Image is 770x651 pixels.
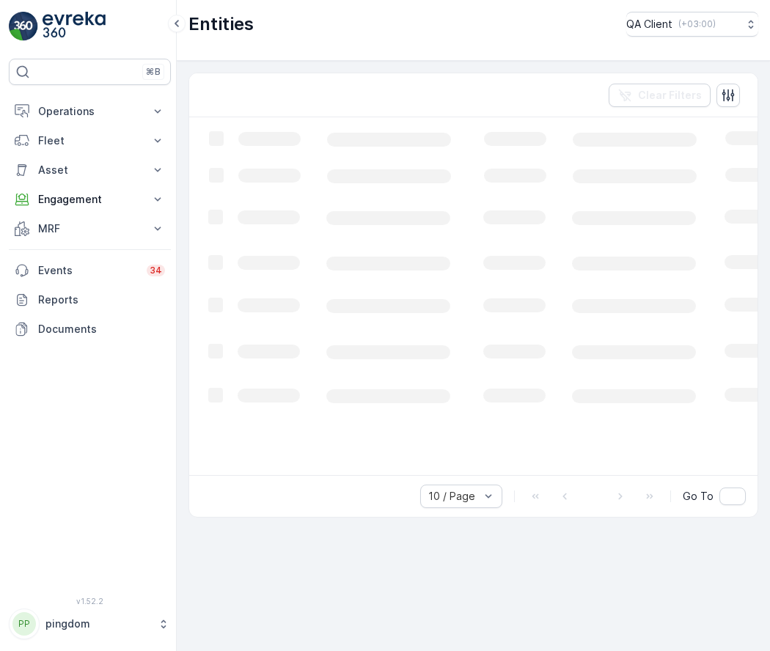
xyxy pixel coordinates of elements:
[38,163,142,177] p: Asset
[683,489,714,504] span: Go To
[9,285,171,315] a: Reports
[43,12,106,41] img: logo_light-DOdMpM7g.png
[38,192,142,207] p: Engagement
[9,315,171,344] a: Documents
[9,126,171,155] button: Fleet
[38,263,138,278] p: Events
[626,17,672,32] p: QA Client
[45,617,150,631] p: pingdom
[150,265,162,276] p: 34
[9,256,171,285] a: Events34
[9,97,171,126] button: Operations
[9,597,171,606] span: v 1.52.2
[9,155,171,185] button: Asset
[9,608,171,639] button: PPpingdom
[609,84,711,107] button: Clear Filters
[146,66,161,78] p: ⌘B
[9,214,171,243] button: MRF
[638,88,702,103] p: Clear Filters
[9,12,38,41] img: logo
[38,293,165,307] p: Reports
[38,322,165,336] p: Documents
[626,12,758,37] button: QA Client(+03:00)
[9,185,171,214] button: Engagement
[12,612,36,636] div: PP
[38,133,142,148] p: Fleet
[678,18,716,30] p: ( +03:00 )
[188,12,254,36] p: Entities
[38,221,142,236] p: MRF
[38,104,142,119] p: Operations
